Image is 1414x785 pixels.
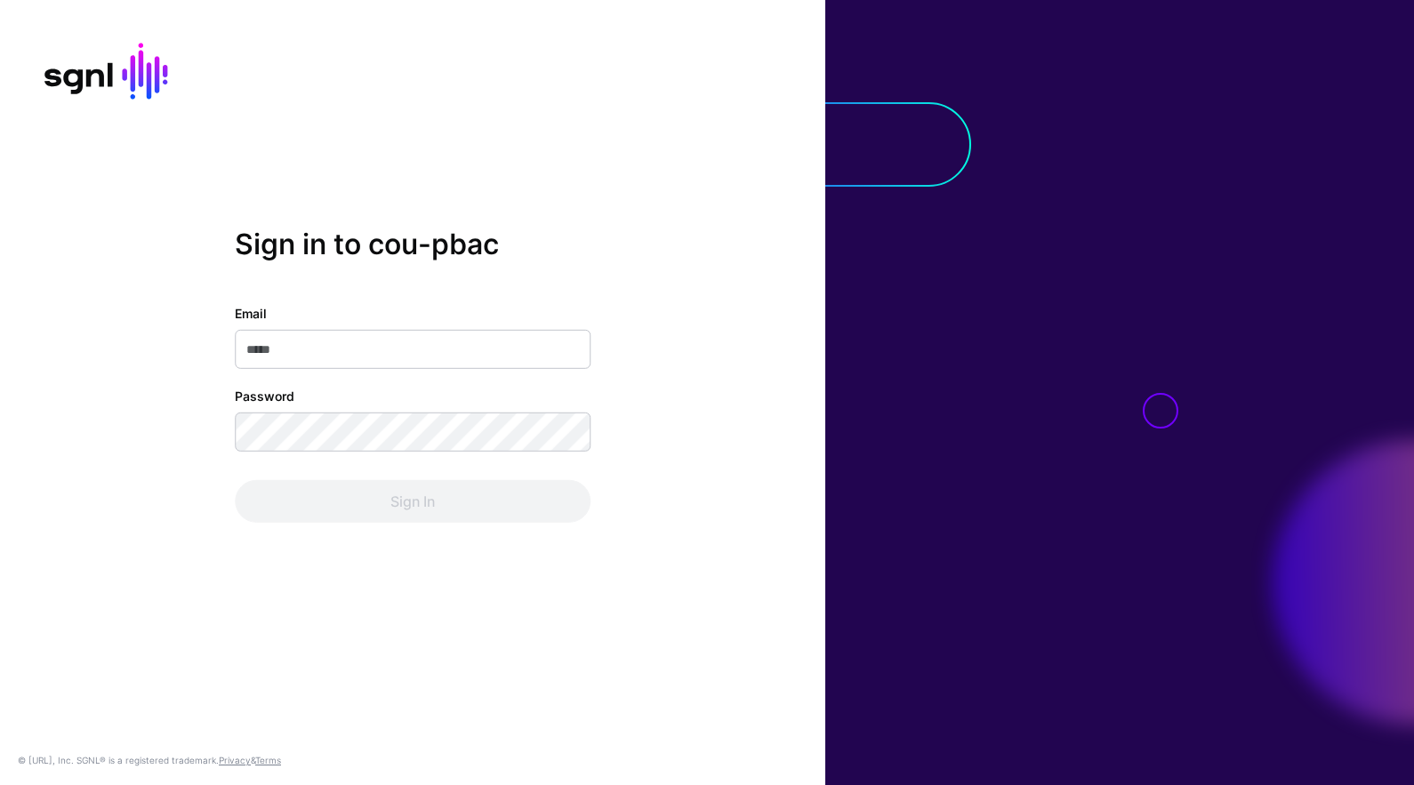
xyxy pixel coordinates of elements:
[235,227,591,260] h2: Sign in to cou-pbac
[219,755,251,765] a: Privacy
[255,755,281,765] a: Terms
[235,304,267,323] label: Email
[235,387,294,405] label: Password
[18,753,281,767] div: © [URL], Inc. SGNL® is a registered trademark. &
